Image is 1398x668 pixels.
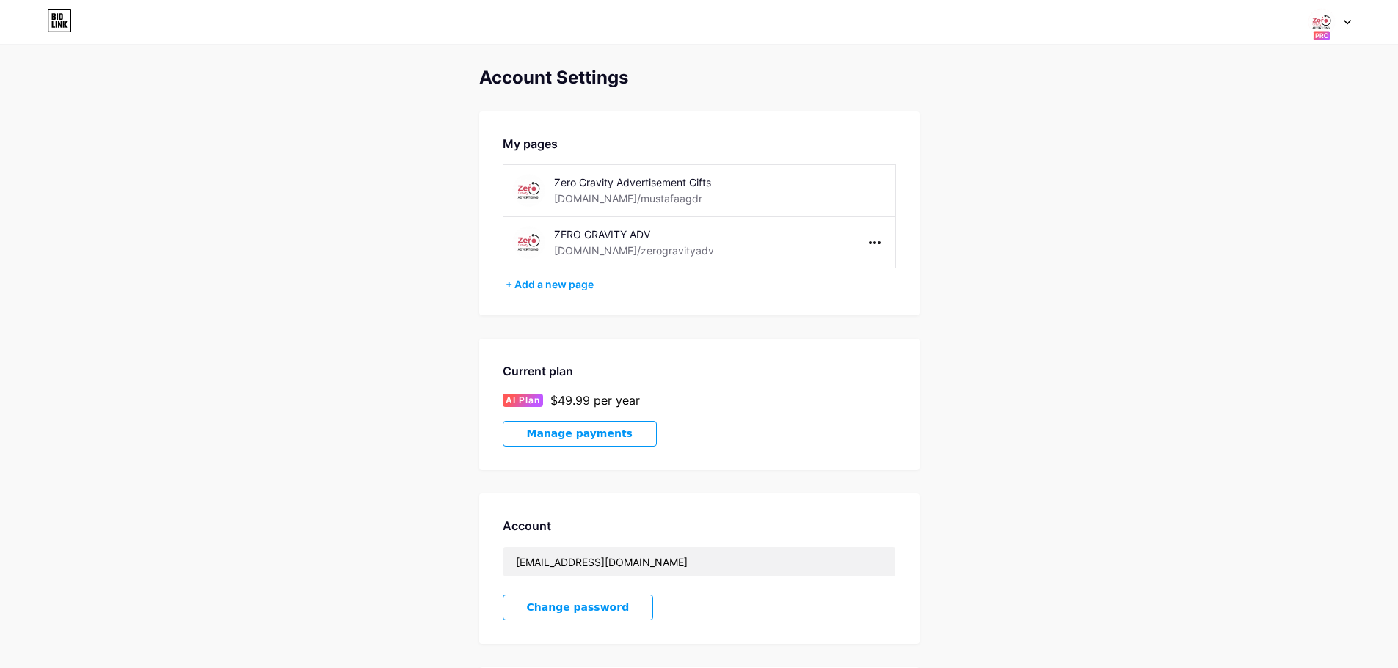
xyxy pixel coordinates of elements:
[527,601,630,614] span: Change password
[554,243,714,258] div: [DOMAIN_NAME]/zerogravityadv
[1308,8,1336,36] img: Mustafa Al Khalaf
[512,174,545,207] img: mustafaagdr
[554,175,762,190] div: Zero Gravity Advertisement Gifts
[503,362,896,380] div: Current plan
[527,427,633,440] span: Manage payments
[554,227,762,242] div: ZERO GRAVITY ADV
[506,394,540,407] span: AI Plan
[503,517,896,535] div: Account
[503,421,657,447] button: Manage payments
[479,67,920,88] div: Account Settings
[503,595,654,620] button: Change password
[512,226,545,259] img: zerogravityadv
[554,191,702,206] div: [DOMAIN_NAME]/mustafaagdr
[506,277,896,292] div: + Add a new page
[503,135,896,153] div: My pages
[503,547,895,576] input: Email
[550,392,640,409] div: $49.99 per year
